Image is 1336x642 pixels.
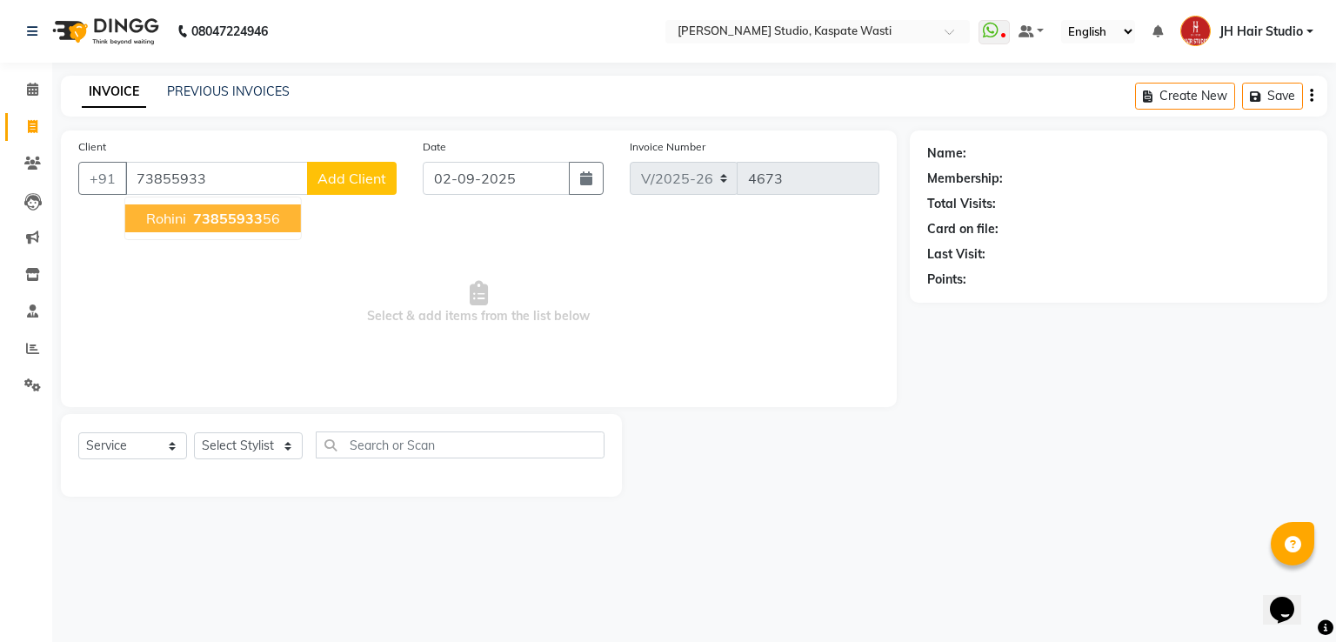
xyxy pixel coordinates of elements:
[316,431,605,458] input: Search or Scan
[193,210,263,227] span: 73855933
[1135,83,1235,110] button: Create New
[1263,572,1319,625] iframe: chat widget
[191,7,268,56] b: 08047224946
[190,210,280,227] ngb-highlight: 56
[630,139,705,155] label: Invoice Number
[307,162,397,195] button: Add Client
[44,7,164,56] img: logo
[317,170,386,187] span: Add Client
[1219,23,1303,41] span: JH Hair Studio
[927,220,999,238] div: Card on file:
[78,162,127,195] button: +91
[167,84,290,99] a: PREVIOUS INVOICES
[927,144,966,163] div: Name:
[927,271,966,289] div: Points:
[927,170,1003,188] div: Membership:
[78,139,106,155] label: Client
[927,195,996,213] div: Total Visits:
[927,245,985,264] div: Last Visit:
[423,139,446,155] label: Date
[125,162,308,195] input: Search by Name/Mobile/Email/Code
[78,216,879,390] span: Select & add items from the list below
[82,77,146,108] a: INVOICE
[146,210,186,227] span: Rohini
[1180,16,1211,46] img: JH Hair Studio
[1242,83,1303,110] button: Save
